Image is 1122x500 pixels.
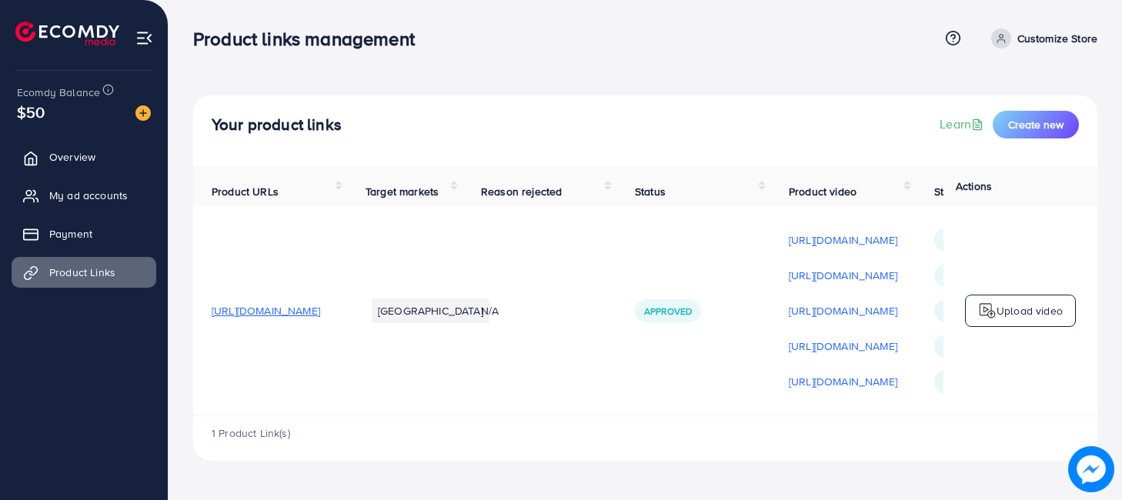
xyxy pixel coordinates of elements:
[49,265,115,280] span: Product Links
[1008,117,1064,132] span: Create new
[135,105,151,121] img: image
[12,142,156,172] a: Overview
[997,302,1063,320] p: Upload video
[1017,29,1097,48] p: Customize Store
[12,218,156,249] a: Payment
[212,184,279,199] span: Product URLs
[135,29,153,47] img: menu
[212,115,342,135] h4: Your product links
[481,184,562,199] span: Reason rejected
[12,257,156,288] a: Product Links
[789,184,857,199] span: Product video
[49,149,95,165] span: Overview
[934,184,995,199] span: Status video
[212,303,320,318] span: [URL][DOMAIN_NAME]
[985,28,1097,48] a: Customize Store
[644,305,692,318] span: Approved
[789,266,897,285] p: [URL][DOMAIN_NAME]
[49,188,128,203] span: My ad accounts
[1068,446,1114,492] img: image
[789,231,897,249] p: [URL][DOMAIN_NAME]
[789,302,897,320] p: [URL][DOMAIN_NAME]
[49,226,92,242] span: Payment
[789,337,897,355] p: [URL][DOMAIN_NAME]
[17,85,100,100] span: Ecomdy Balance
[940,115,987,133] a: Learn
[193,28,427,50] h3: Product links management
[372,298,489,323] li: [GEOGRAPHIC_DATA]
[993,111,1079,138] button: Create new
[956,178,992,194] span: Actions
[17,101,45,123] span: $50
[212,425,290,441] span: 1 Product Link(s)
[15,22,119,45] img: logo
[12,180,156,211] a: My ad accounts
[978,302,997,320] img: logo
[481,303,499,318] span: N/A
[366,184,439,199] span: Target markets
[789,372,897,391] p: [URL][DOMAIN_NAME]
[635,184,666,199] span: Status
